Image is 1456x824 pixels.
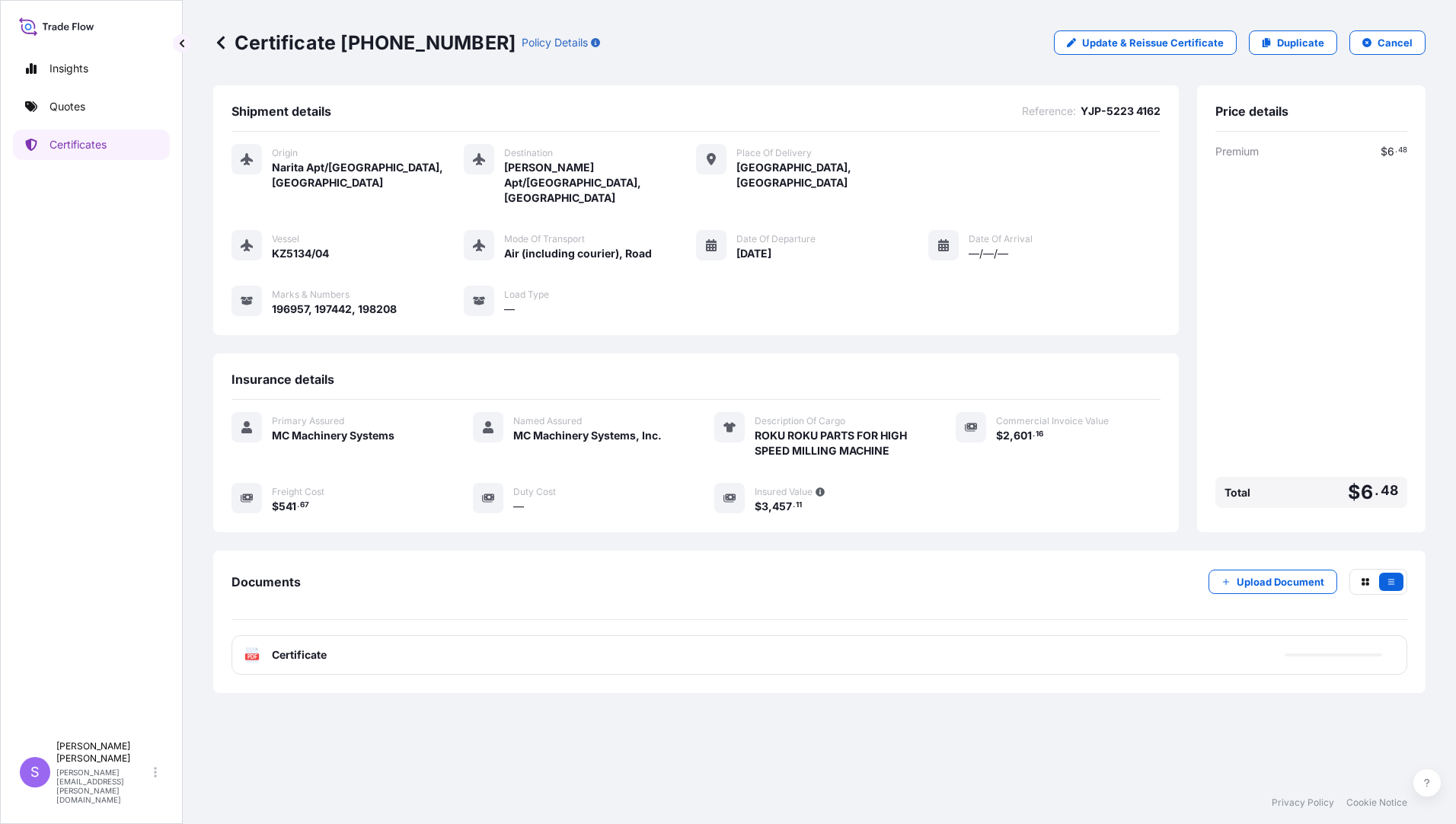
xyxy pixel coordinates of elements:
[300,503,309,508] span: 67
[49,61,88,76] p: Insights
[272,289,350,301] span: Marks & Numbers
[272,147,298,159] span: Origin
[1054,30,1237,55] a: Update & Reissue Certificate
[272,246,329,261] span: KZ5134/04
[1081,104,1161,119] span: YJP-5223 4162
[1349,30,1426,55] button: Cancel
[272,160,464,190] span: Narita Apt/[GEOGRAPHIC_DATA], [GEOGRAPHIC_DATA]
[504,246,652,261] span: Air (including courier), Road
[796,503,802,508] span: 11
[231,104,331,119] span: Shipment details
[1398,148,1407,153] span: 48
[755,428,919,458] span: ROKU ROKU PARTS FOR HIGH SPEED MILLING MACHINE
[272,415,344,427] span: Primary Assured
[996,415,1109,427] span: Commercial Invoice Value
[1036,432,1043,437] span: 16
[13,129,170,160] a: Certificates
[513,428,662,443] span: MC Machinery Systems, Inc.
[504,147,553,159] span: Destination
[1014,430,1032,441] span: 601
[1215,104,1288,119] span: Price details
[49,99,85,114] p: Quotes
[522,35,588,50] p: Policy Details
[772,501,792,512] span: 457
[279,501,296,512] span: 541
[736,246,771,261] span: [DATE]
[1387,146,1394,157] span: 6
[272,302,397,317] span: 196957, 197442, 198208
[1082,35,1224,50] p: Update & Reissue Certificate
[272,647,327,663] span: Certificate
[1381,486,1398,495] span: 48
[1237,574,1324,589] p: Upload Document
[1395,148,1397,153] span: .
[762,501,768,512] span: 3
[231,574,301,589] span: Documents
[504,233,585,245] span: Mode of Transport
[1033,432,1035,437] span: .
[504,160,696,206] span: [PERSON_NAME] Apt/[GEOGRAPHIC_DATA], [GEOGRAPHIC_DATA]
[56,740,151,765] p: [PERSON_NAME] [PERSON_NAME]
[969,246,1008,261] span: —/—/—
[513,486,556,498] span: Duty Cost
[755,486,813,498] span: Insured Value
[768,501,772,512] span: ,
[1381,146,1387,157] span: $
[736,160,928,190] span: [GEOGRAPHIC_DATA], [GEOGRAPHIC_DATA]
[504,289,549,301] span: Load Type
[1225,485,1250,500] span: Total
[755,501,762,512] span: $
[1277,35,1324,50] p: Duplicate
[1209,570,1337,594] button: Upload Document
[1249,30,1337,55] a: Duplicate
[1361,483,1373,502] span: 6
[272,428,394,443] span: MC Machinery Systems
[272,233,299,245] span: Vessel
[213,30,516,55] p: Certificate [PHONE_NUMBER]
[755,415,845,427] span: Description Of Cargo
[1022,104,1076,119] span: Reference :
[1010,430,1014,441] span: ,
[1346,797,1407,809] a: Cookie Notice
[1215,144,1259,159] span: Premium
[247,654,257,660] text: PDF
[504,302,515,317] span: —
[1378,35,1413,50] p: Cancel
[1272,797,1334,809] a: Privacy Policy
[13,91,170,122] a: Quotes
[996,430,1003,441] span: $
[56,768,151,804] p: [PERSON_NAME][EMAIL_ADDRESS][PERSON_NAME][DOMAIN_NAME]
[513,499,524,514] span: —
[30,765,40,780] span: S
[49,137,107,152] p: Certificates
[1348,483,1360,502] span: $
[231,372,334,387] span: Insurance details
[1375,486,1379,495] span: .
[736,147,812,159] span: Place of Delivery
[793,503,795,508] span: .
[513,415,582,427] span: Named Assured
[272,486,324,498] span: Freight Cost
[272,501,279,512] span: $
[969,233,1033,245] span: Date of Arrival
[13,53,170,84] a: Insights
[1003,430,1010,441] span: 2
[297,503,299,508] span: .
[736,233,816,245] span: Date of Departure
